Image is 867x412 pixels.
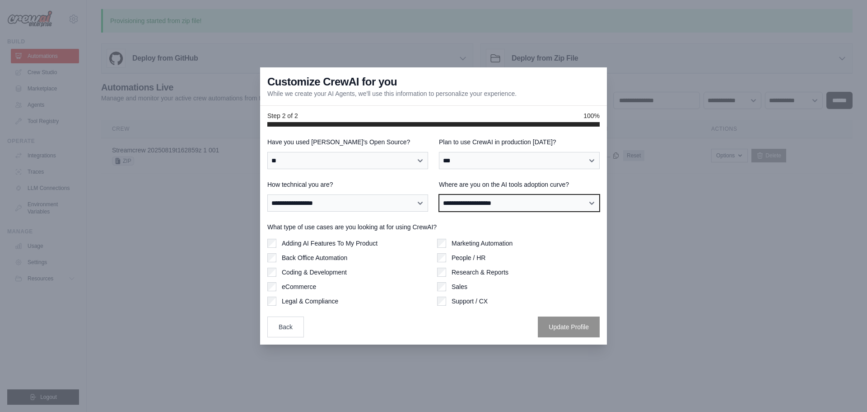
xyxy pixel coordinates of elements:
[267,75,397,89] h3: Customize CrewAI for you
[267,137,428,147] label: Have you used [PERSON_NAME]'s Open Source?
[439,180,600,189] label: Where are you on the AI tools adoption curve?
[267,180,428,189] label: How technical you are?
[452,282,467,291] label: Sales
[282,268,347,277] label: Coding & Development
[439,137,600,147] label: Plan to use CrewAI in production [DATE]?
[452,239,513,248] label: Marketing Automation
[267,317,304,337] button: Back
[583,111,600,120] span: 100%
[452,268,508,277] label: Research & Reports
[282,253,347,262] label: Back Office Automation
[452,297,488,306] label: Support / CX
[267,223,600,232] label: What type of use cases are you looking at for using CrewAI?
[267,89,517,98] p: While we create your AI Agents, we'll use this information to personalize your experience.
[452,253,485,262] label: People / HR
[282,239,378,248] label: Adding AI Features To My Product
[538,317,600,337] button: Update Profile
[282,297,338,306] label: Legal & Compliance
[267,111,298,120] span: Step 2 of 2
[282,282,316,291] label: eCommerce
